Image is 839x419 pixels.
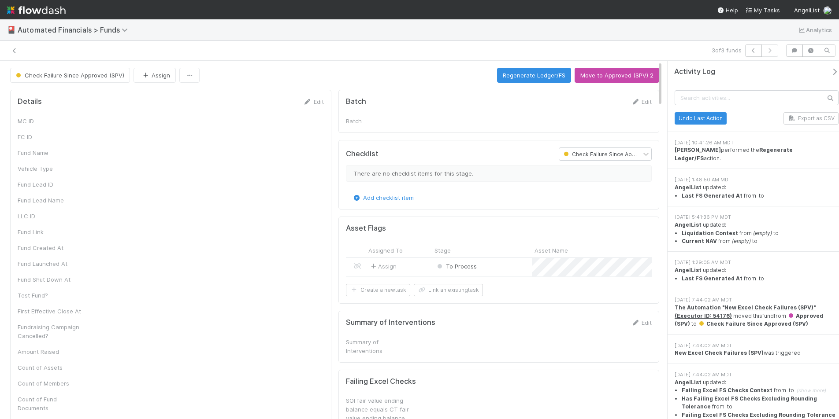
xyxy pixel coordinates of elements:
div: Summary of Interventions [346,338,412,355]
span: 🎴 [7,26,16,33]
span: My Tasks [745,7,780,14]
div: Fund Shut Down At [18,275,84,284]
div: was triggered [675,349,839,357]
button: Check Failure Since Approved (SPV) [10,68,130,83]
a: Analytics [797,25,832,35]
h5: Asset Flags [346,224,386,233]
div: [DATE] 5:41:36 PM MDT [675,213,839,221]
strong: AngelList [675,221,702,228]
button: Undo Last Action [675,112,727,125]
div: Fundraising Campaign Cancelled? [18,323,84,340]
strong: AngelList [675,267,702,273]
strong: AngelList [675,379,702,386]
div: There are no checklist items for this stage. [346,165,652,182]
div: Amount Raised [18,347,84,356]
a: Edit [631,319,652,326]
a: The Automation "New Excel Check Failures (SPV)" (Executor ID: 54176) [675,304,816,319]
div: Fund Created At [18,243,84,252]
a: My Tasks [745,6,780,15]
h5: Batch [346,97,366,106]
div: To Process [435,262,477,271]
strong: Current NAV [682,238,717,244]
div: MC ID [18,117,84,125]
div: LLC ID [18,212,84,221]
span: (show more) [797,387,826,393]
span: AngelList [794,7,820,14]
span: 3 of 3 funds [712,46,742,55]
strong: Regenerate Ledger/FS [675,147,793,161]
strong: New Excel Check Failures (SPV) [675,349,764,356]
div: Fund Launched At [18,259,84,268]
li: from to [682,275,839,283]
div: Test Fund? [18,291,84,300]
h5: Summary of Interventions [346,318,435,327]
h5: Details [18,97,42,106]
button: Export as CSV [783,112,839,125]
div: [DATE] 7:44:02 AM MDT [675,342,839,349]
li: from to [682,395,839,411]
img: avatar_5ff1a016-d0ce-496a-bfbe-ad3802c4d8a0.png [823,6,832,15]
div: Count of Fund Documents [18,395,84,412]
img: logo-inverted-e16ddd16eac7371096b0.svg [7,3,66,18]
strong: Failing Excel FS Checks Context [682,387,772,393]
span: Assigned To [368,246,403,255]
em: (empty) [753,230,772,236]
button: Move to Approved (SPV) 2 [575,68,659,83]
div: Vehicle Type [18,164,84,173]
span: To Process [435,263,477,270]
strong: Liquidation Context [682,230,738,236]
strong: Last FS Generated At [682,275,742,282]
span: Automated Financials > Funds [18,26,132,34]
input: Search activities... [675,90,839,105]
strong: Has Failing Excel FS Checks Excluding Rounding Tolerance [682,395,817,410]
strong: AngelList [675,184,702,191]
button: Assign [134,68,176,83]
div: First Effective Close At [18,307,84,316]
em: (empty) [732,238,751,244]
div: [DATE] 1:29:05 AM MDT [675,259,839,266]
a: Add checklist item [353,194,414,201]
a: Edit [631,98,652,105]
div: Help [717,6,738,15]
h5: Failing Excel Checks [346,377,416,386]
div: [DATE] 7:44:02 AM MDT [675,296,839,304]
div: Fund Link [18,228,84,236]
strong: Last FS Generated At [682,192,742,199]
li: from to [682,229,839,237]
span: Activity Log [674,67,715,76]
span: Asset Name [535,246,568,255]
div: Count of Members [18,379,84,388]
span: Check Failure Since Approved (SPV) [562,151,667,158]
div: [DATE] 7:44:02 AM MDT [675,371,839,379]
div: Fund Lead Name [18,196,84,205]
a: Edit [303,98,324,105]
div: updated: [675,184,839,200]
div: FC ID [18,132,84,141]
button: Regenerate Ledger/FS [497,68,571,83]
span: Check Failure Since Approved (SPV) [14,72,124,79]
div: Fund Name [18,148,84,157]
button: Create a newtask [346,284,410,296]
div: [DATE] 1:48:50 AM MDT [675,176,839,184]
div: moved this fund from to [675,304,839,328]
div: performed the action. [675,146,839,162]
div: Batch [346,117,412,125]
div: Fund Lead ID [18,180,84,189]
span: Stage [434,246,451,255]
div: updated: [675,266,839,283]
button: Link an existingtask [414,284,483,296]
span: Assign [369,262,397,271]
li: from to [682,192,839,200]
div: Count of Assets [18,363,84,372]
li: from to [682,237,839,245]
h5: Checklist [346,150,379,158]
summary: Failing Excel FS Checks Context from to (show more) [682,386,839,394]
strong: [PERSON_NAME] [675,147,721,153]
div: updated: [675,221,839,245]
div: [DATE] 10:41:26 AM MDT [675,139,839,147]
span: Check Failure Since Approved (SPV) [698,320,808,327]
